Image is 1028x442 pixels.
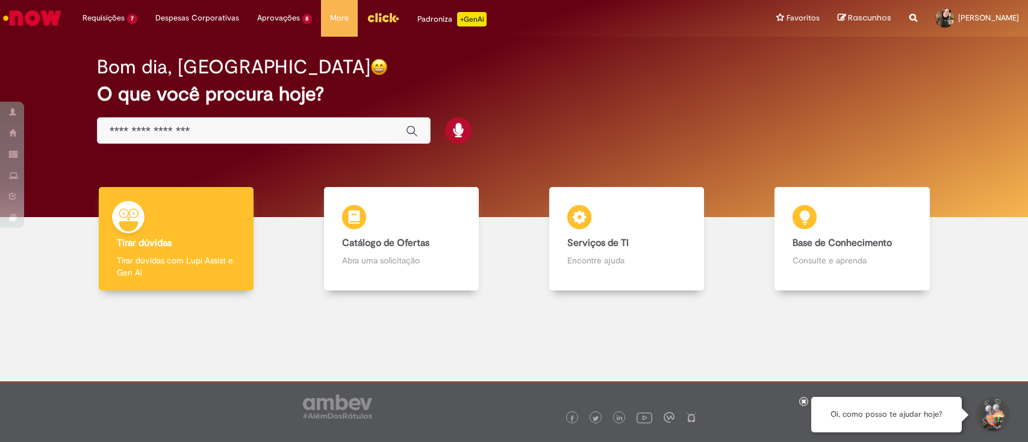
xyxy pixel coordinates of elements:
[1,6,63,30] img: ServiceNow
[838,13,891,24] a: Rascunhos
[811,397,962,432] div: Oi, como posso te ajudar hoje?
[97,84,931,105] h2: O que você procura hoje?
[330,12,349,24] span: More
[117,237,172,249] b: Tirar dúvidas
[617,415,623,422] img: logo_footer_linkedin.png
[303,394,372,419] img: logo_footer_ambev_rotulo_gray.png
[664,412,674,423] img: logo_footer_workplace.png
[257,12,300,24] span: Aprovações
[342,254,461,266] p: Abra uma solicitação
[848,12,891,23] span: Rascunhos
[370,58,388,76] img: happy-face.png
[793,237,892,249] b: Base de Conhecimento
[97,57,370,78] h2: Bom dia, [GEOGRAPHIC_DATA]
[155,12,239,24] span: Despesas Corporativas
[63,187,288,291] a: Tirar dúvidas Tirar dúvidas com Lupi Assist e Gen Ai
[288,187,514,291] a: Catálogo de Ofertas Abra uma solicitação
[793,254,911,266] p: Consulte e aprenda
[117,254,235,278] p: Tirar dúvidas com Lupi Assist e Gen Ai
[740,187,965,291] a: Base de Conhecimento Consulte e aprenda
[457,12,487,26] p: +GenAi
[958,13,1019,23] span: [PERSON_NAME]
[127,14,137,24] span: 7
[417,12,487,26] div: Padroniza
[686,412,697,423] img: logo_footer_naosei.png
[302,14,313,24] span: 8
[974,397,1010,433] button: Iniciar Conversa de Suporte
[367,8,399,26] img: click_logo_yellow_360x200.png
[567,237,629,249] b: Serviços de TI
[514,187,740,291] a: Serviços de TI Encontre ajuda
[637,410,652,425] img: logo_footer_youtube.png
[567,254,686,266] p: Encontre ajuda
[342,237,429,249] b: Catálogo de Ofertas
[787,12,820,24] span: Favoritos
[569,416,575,422] img: logo_footer_facebook.png
[83,12,125,24] span: Requisições
[593,416,599,422] img: logo_footer_twitter.png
